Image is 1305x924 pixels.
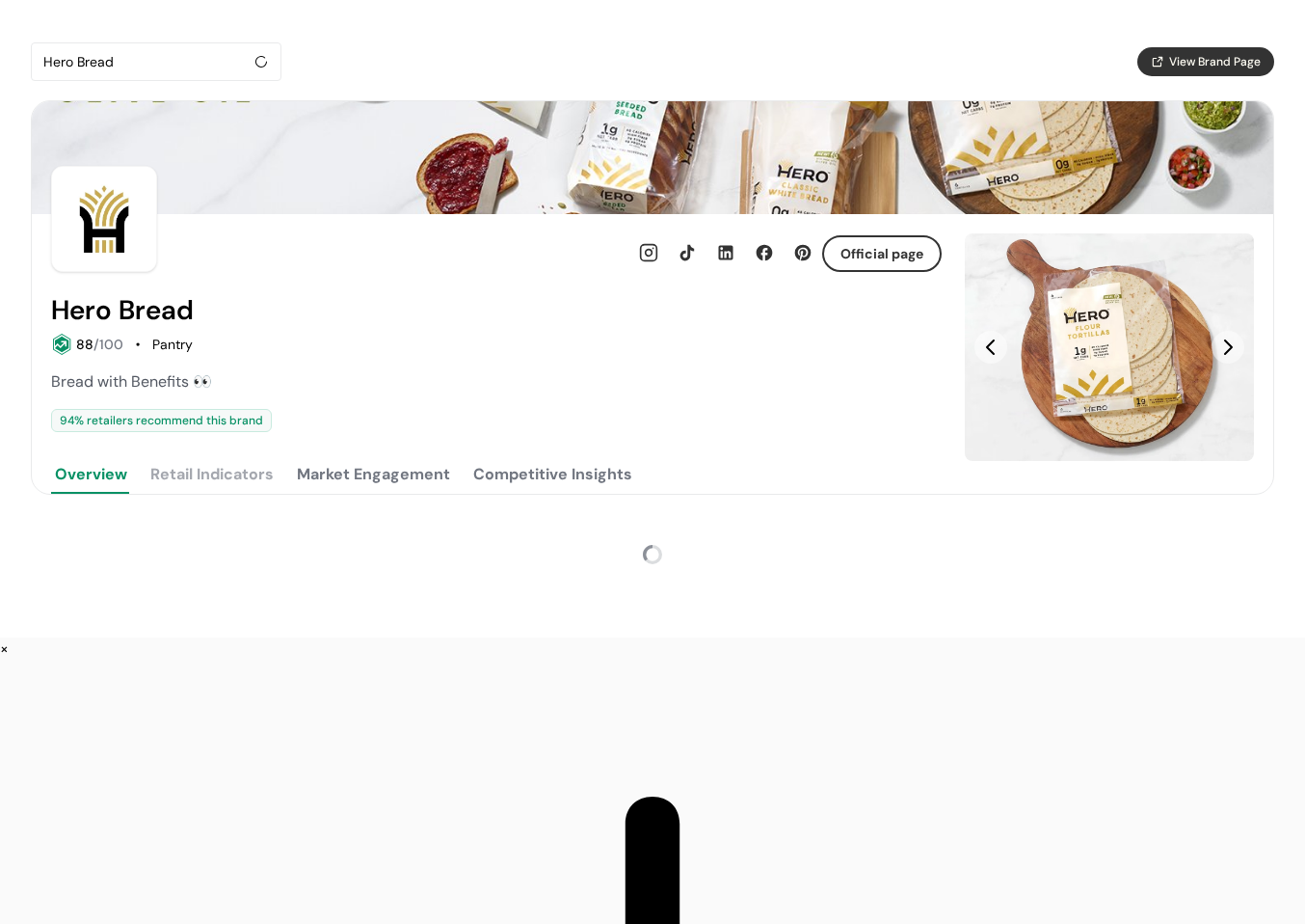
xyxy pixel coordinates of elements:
[51,409,272,432] div: 94 % retailers recommend this brand
[965,233,1254,461] div: Carousel
[1137,47,1274,76] button: View Brand Page
[965,233,1254,461] img: Slide 0
[469,455,636,494] button: Competitive Insights
[43,50,250,73] div: Hero Bread
[146,455,278,494] button: Retail Indicators
[76,336,93,353] span: 88
[32,101,1273,214] img: Brand cover image
[974,331,1007,364] button: Previous Slide
[293,455,454,494] button: Market Engagement
[93,336,123,353] span: /100
[51,295,194,326] h2: Hero Bread
[51,166,157,272] img: Brand Photo
[822,235,942,272] button: Official page
[965,233,1254,461] div: Slide 1
[1212,331,1244,364] button: Next Slide
[51,371,212,392] span: Bread with Benefits 👀
[1169,53,1261,70] span: View Brand Page
[51,455,131,494] button: Overview
[152,335,193,355] div: Pantry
